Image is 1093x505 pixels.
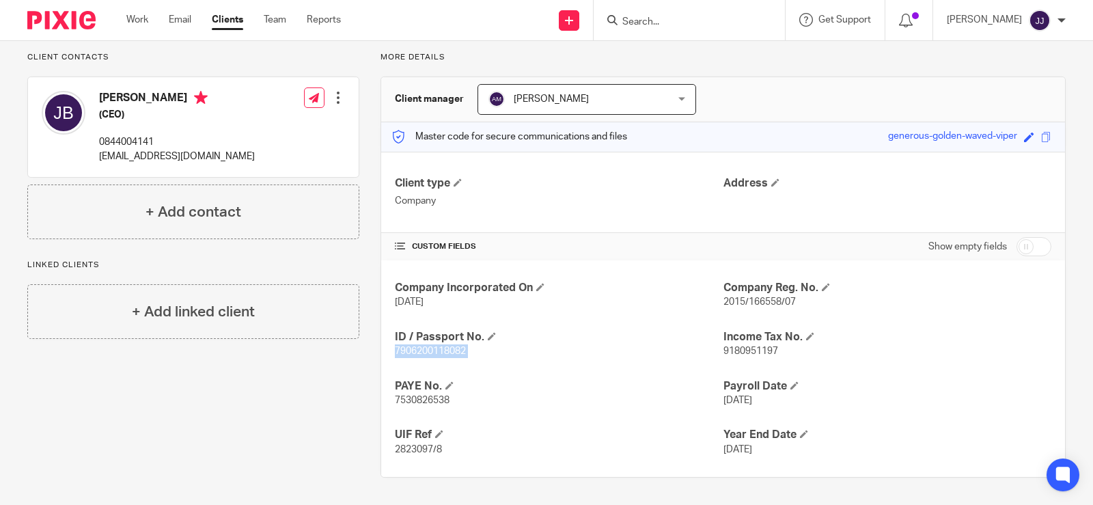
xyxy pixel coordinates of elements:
i: Primary [194,91,208,105]
img: svg%3E [1029,10,1051,31]
input: Search [621,16,744,29]
p: Client contacts [27,52,359,63]
h4: + Add linked client [132,301,255,323]
span: [DATE] [723,445,752,454]
p: Master code for secure communications and files [391,130,627,144]
p: Company [395,194,723,208]
span: 9180951197 [723,346,778,356]
span: 7906200118082 [395,346,466,356]
h4: Client type [395,176,723,191]
a: Email [169,13,191,27]
p: [EMAIL_ADDRESS][DOMAIN_NAME] [99,150,255,163]
a: Team [264,13,286,27]
h4: Company Reg. No. [723,281,1051,295]
h4: + Add contact [146,202,241,223]
div: generous-golden-waved-viper [888,129,1017,145]
h5: (CEO) [99,108,255,122]
span: [DATE] [395,297,424,307]
p: Linked clients [27,260,359,271]
h4: Year End Date [723,428,1051,442]
img: svg%3E [42,91,85,135]
p: [PERSON_NAME] [947,13,1022,27]
h4: CUSTOM FIELDS [395,241,723,252]
h4: ID / Passport No. [395,330,723,344]
span: 7530826538 [395,396,449,405]
h4: PAYE No. [395,379,723,394]
p: 0844004141 [99,135,255,149]
label: Show empty fields [928,240,1007,254]
h3: Client manager [395,92,464,106]
h4: Address [723,176,1051,191]
h4: Payroll Date [723,379,1051,394]
a: Work [126,13,148,27]
a: Clients [212,13,243,27]
span: [PERSON_NAME] [514,94,589,104]
span: Get Support [818,15,871,25]
p: More details [381,52,1066,63]
span: 2823097/8 [395,445,442,454]
h4: [PERSON_NAME] [99,91,255,108]
h4: Company Incorporated On [395,281,723,295]
h4: Income Tax No. [723,330,1051,344]
span: 2015/166558/07 [723,297,796,307]
img: Pixie [27,11,96,29]
span: [DATE] [723,396,752,405]
h4: UIF Ref [395,428,723,442]
a: Reports [307,13,341,27]
img: svg%3E [488,91,505,107]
